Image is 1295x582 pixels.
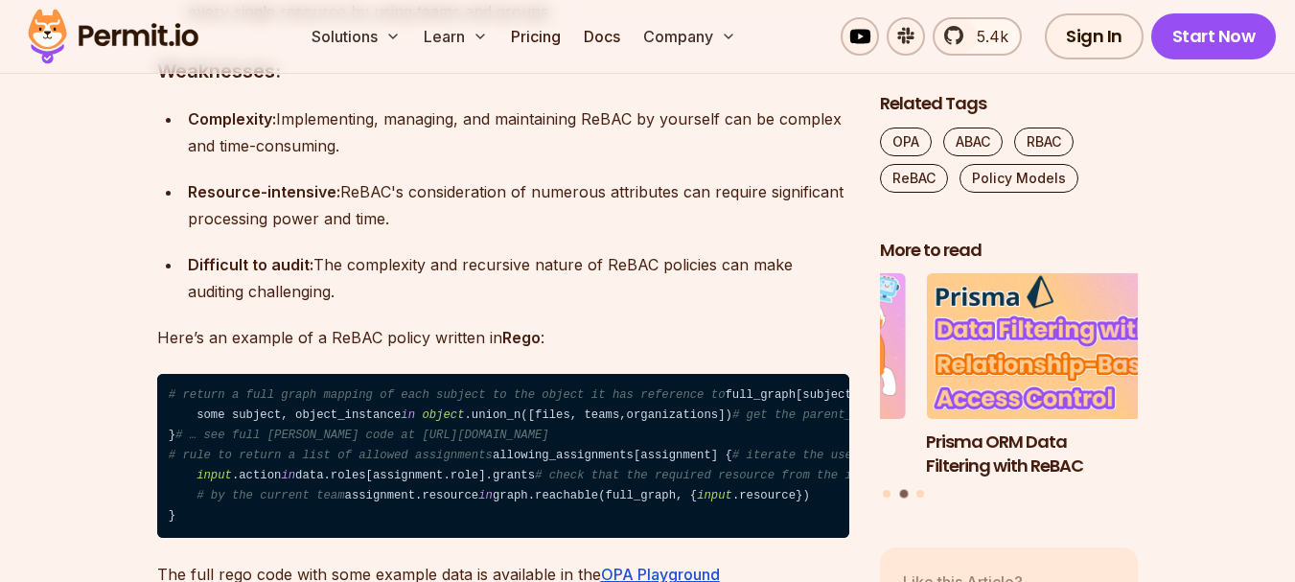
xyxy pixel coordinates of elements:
[175,429,549,442] span: # … see full [PERSON_NAME] code at [URL][DOMAIN_NAME]
[943,128,1003,156] a: ABAC
[197,489,344,502] span: # by the current team
[502,328,541,347] strong: Rego
[926,431,1185,478] h3: Prisma ORM Data Filtering with ReBAC
[880,92,1139,116] h2: Related Tags
[188,255,313,274] strong: Difficult to audit:
[965,25,1008,48] span: 5.4k
[880,274,1139,501] div: Posts
[188,251,849,305] div: The complexity and recursive nature of ReBAC policies can make auditing challenging.
[503,17,568,56] a: Pricing
[535,469,1063,482] span: # check that the required resource from the input is reachable in the graph
[157,374,849,539] code: full_graph[subject] := ref_object { some subject, object_instance .union_n([files, teams,organiza...
[188,178,849,232] div: ReBAC's consideration of numerous attributes can require significant processing power and time.
[636,17,744,56] button: Company
[478,489,493,502] span: in
[732,408,1042,422] span: # get the parent_id the subject is referring
[304,17,408,56] button: Solutions
[576,17,628,56] a: Docs
[169,388,726,402] span: # return a full graph mapping of each subject to the object it has reference to
[880,164,948,193] a: ReBAC
[926,274,1185,420] img: Prisma ORM Data Filtering with ReBAC
[157,324,849,351] p: Here’s an example of a ReBAC policy written in :
[883,491,890,499] button: Go to slide 1
[19,4,207,69] img: Permit logo
[188,182,340,201] strong: Resource-intensive:
[1151,13,1277,59] a: Start Now
[732,449,944,462] span: # iterate the user assignments
[926,274,1185,478] a: Prisma ORM Data Filtering with ReBACPrisma ORM Data Filtering with ReBAC
[416,17,496,56] button: Learn
[916,491,924,499] button: Go to slide 3
[899,490,908,499] button: Go to slide 2
[169,449,493,462] span: # rule to return a list of allowed assignments
[281,469,295,482] span: in
[422,408,464,422] span: object
[647,431,906,478] h3: Why JWTs Can’t Handle AI Agent Access
[188,105,849,159] div: Implementing, managing, and maintaining ReBAC by yourself can be complex and time-consuming.
[647,274,906,478] li: 1 of 3
[401,408,415,422] span: in
[188,109,276,128] strong: Complexity:
[1014,128,1074,156] a: RBAC
[960,164,1078,193] a: Policy Models
[697,489,732,502] span: input
[197,469,232,482] span: input
[933,17,1022,56] a: 5.4k
[926,274,1185,478] li: 2 of 3
[880,128,932,156] a: OPA
[880,239,1139,263] h2: More to read
[1045,13,1144,59] a: Sign In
